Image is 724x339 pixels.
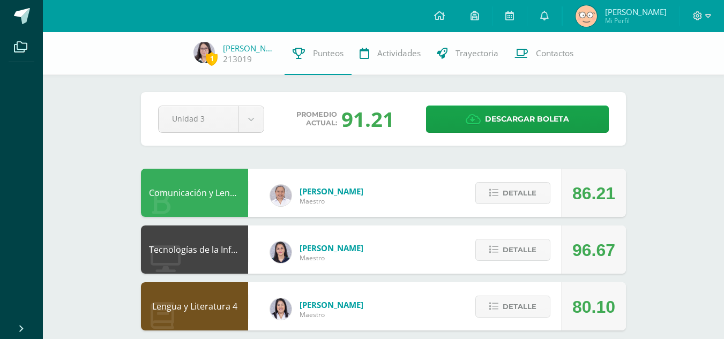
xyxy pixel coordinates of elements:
a: Punteos [285,32,352,75]
span: Detalle [503,297,536,317]
span: Unidad 3 [172,106,225,131]
span: Descargar boleta [485,106,569,132]
a: Actividades [352,32,429,75]
span: 1 [206,52,218,65]
a: 213019 [223,54,252,65]
span: [PERSON_NAME] [300,243,363,253]
img: dbcf09110664cdb6f63fe058abfafc14.png [270,242,292,263]
div: Tecnologías de la Información y la Comunicación 4 [141,225,248,274]
div: Lengua y Literatura 4 [141,282,248,330]
div: 91.21 [341,105,394,133]
img: 07f72299047296dc8baa6628d0fb2535.png [193,42,215,63]
a: Contactos [506,32,581,75]
a: Trayectoria [429,32,506,75]
span: [PERSON_NAME] [300,186,363,197]
span: Trayectoria [456,48,498,59]
div: 86.21 [572,169,615,217]
span: Punteos [313,48,344,59]
span: [PERSON_NAME] [300,299,363,310]
div: 96.67 [572,226,615,274]
img: 667098a006267a6223603c07e56c782e.png [576,5,597,27]
button: Detalle [475,296,550,318]
span: Contactos [536,48,573,59]
button: Detalle [475,182,550,204]
img: fd1196377973db38ffd7ffd912a4bf7e.png [270,298,292,320]
span: Maestro [300,310,363,319]
span: [PERSON_NAME] [605,6,667,17]
span: Maestro [300,197,363,206]
div: 80.10 [572,283,615,331]
div: Comunicación y Lenguaje L3 Inglés 4 [141,169,248,217]
a: [PERSON_NAME] [223,43,277,54]
a: Descargar boleta [426,106,609,133]
a: Unidad 3 [159,106,264,132]
span: Detalle [503,240,536,260]
span: Promedio actual: [296,110,337,127]
img: 04fbc0eeb5f5f8cf55eb7ff53337e28b.png [270,185,292,206]
span: Maestro [300,253,363,262]
button: Detalle [475,239,550,261]
span: Detalle [503,183,536,203]
span: Mi Perfil [605,16,667,25]
span: Actividades [377,48,421,59]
